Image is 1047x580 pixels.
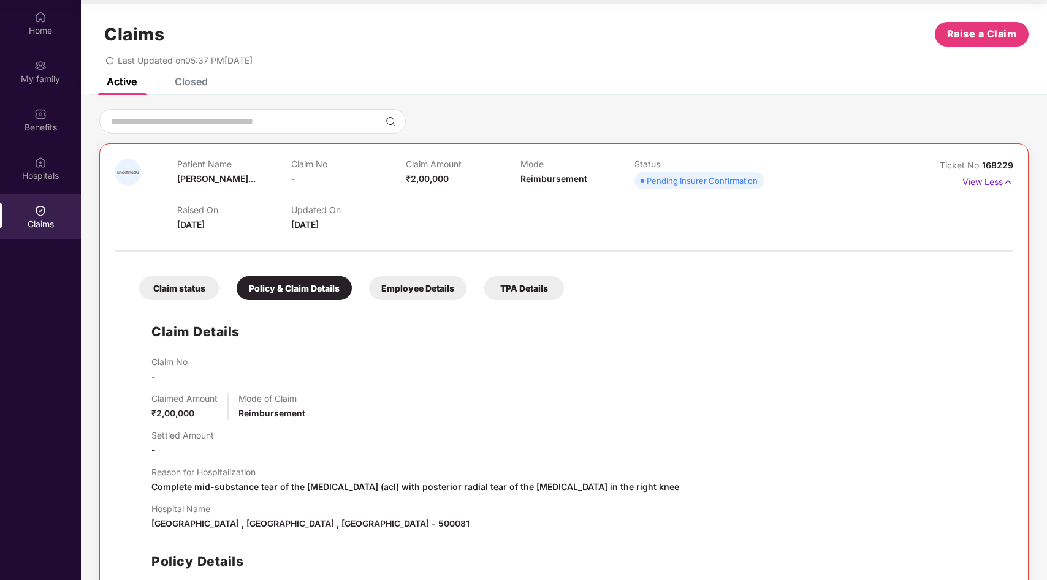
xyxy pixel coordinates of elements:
img: svg+xml;base64,PHN2ZyBpZD0iQ2xhaW0iIHhtbG5zPSJodHRwOi8vd3d3LnczLm9yZy8yMDAwL3N2ZyIgd2lkdGg9IjIwIi... [34,205,47,217]
p: Reason for Hospitalization [151,467,679,477]
span: - [291,173,295,184]
img: svg+xml;base64,PHN2ZyBpZD0iU2VhcmNoLTMyeDMyIiB4bWxucz0iaHR0cDovL3d3dy53My5vcmcvMjAwMC9zdmciIHdpZH... [386,116,395,126]
button: Raise a Claim [935,22,1029,47]
span: Complete mid-substance tear of the [MEDICAL_DATA] (acl) with posterior radial tear of the [MEDICA... [151,481,679,492]
img: svg+xml;base64,PHN2ZyBpZD0iSG9tZSIgeG1sbnM9Imh0dHA6Ly93d3cudzMub3JnLzIwMDAvc3ZnIiB3aWR0aD0iMjAiIG... [34,11,47,23]
div: Active [107,75,137,88]
span: 168229 [982,160,1013,170]
p: Mode [520,159,635,169]
span: [DATE] [291,219,319,230]
span: Ticket No [940,160,982,170]
h1: Claim Details [151,322,240,342]
div: Closed [175,75,208,88]
div: Employee Details [369,276,466,300]
h1: Claims [104,24,164,45]
p: Claim Amount [406,159,520,169]
p: Claimed Amount [151,393,218,404]
p: Status [634,159,749,169]
span: ₹2,00,000 [406,173,449,184]
p: Hospital Name [151,503,470,514]
span: - [151,371,156,382]
span: [DATE] [177,219,205,230]
div: Claim status [139,276,219,300]
p: Claim No [291,159,406,169]
span: undefinedG [117,170,139,175]
img: svg+xml;base64,PHN2ZyB4bWxucz0iaHR0cDovL3d3dy53My5vcmcvMjAwMC9zdmciIHdpZHRoPSIxNyIgaGVpZ2h0PSIxNy... [1003,175,1013,189]
img: svg+xml;base64,PHN2ZyBpZD0iSG9zcGl0YWxzIiB4bWxucz0iaHR0cDovL3d3dy53My5vcmcvMjAwMC9zdmciIHdpZHRoPS... [34,156,47,168]
div: Policy & Claim Details [237,276,352,300]
p: Patient Name [177,159,292,169]
p: Raised On [177,205,292,215]
p: View Less [962,172,1013,189]
span: Reimbursement [520,173,587,184]
p: Claim No [151,356,188,367]
p: Mode of Claim [238,393,305,404]
img: svg+xml;base64,PHN2ZyBpZD0iQmVuZWZpdHMiIHhtbG5zPSJodHRwOi8vd3d3LnczLm9yZy8yMDAwL3N2ZyIgd2lkdGg9Ij... [34,108,47,120]
div: Pending Insurer Confirmation [647,175,758,187]
span: redo [105,55,114,66]
span: - [151,445,156,455]
img: svg+xml;base64,PHN2ZyB3aWR0aD0iMjAiIGhlaWdodD0iMjAiIHZpZXdCb3g9IjAgMCAyMCAyMCIgZmlsbD0ibm9uZSIgeG... [34,59,47,72]
span: ₹2,00,000 [151,408,194,418]
span: Reimbursement [238,408,305,418]
p: Updated On [291,205,406,215]
span: Raise a Claim [947,26,1017,42]
span: [PERSON_NAME]... [177,173,256,184]
p: Settled Amount [151,430,214,440]
span: Last Updated on 05:37 PM[DATE] [118,55,253,66]
h1: Policy Details [151,551,243,571]
span: [GEOGRAPHIC_DATA] , [GEOGRAPHIC_DATA] , [GEOGRAPHIC_DATA] - 500081 [151,518,470,529]
div: TPA Details [484,276,564,300]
